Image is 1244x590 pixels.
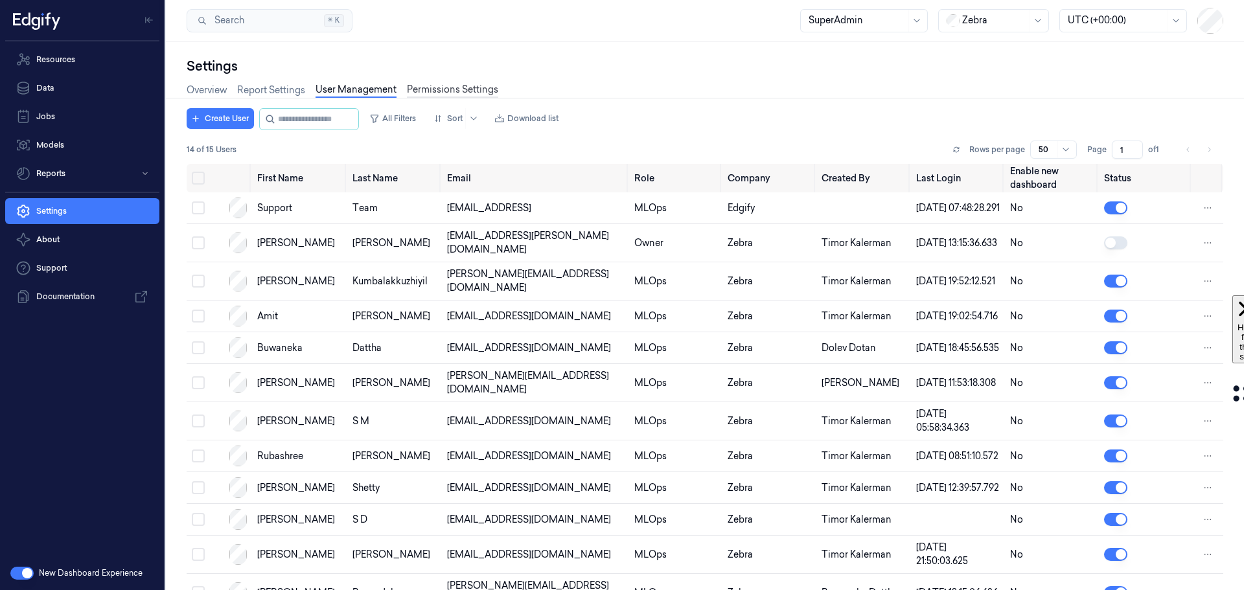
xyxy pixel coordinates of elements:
div: S M [352,414,437,428]
div: [EMAIL_ADDRESS][DOMAIN_NAME] [447,414,624,428]
div: [PERSON_NAME] [352,548,437,562]
th: Last Login [911,164,1005,192]
div: [PERSON_NAME][EMAIL_ADDRESS][DOMAIN_NAME] [447,369,624,396]
th: Company [722,164,816,192]
div: MLOps [634,414,717,428]
div: No [1010,310,1094,323]
th: Role [629,164,722,192]
div: Dattha [352,341,437,355]
div: Kumbalakkuzhiyil [352,275,437,288]
span: of 1 [1148,144,1169,155]
div: Support [257,201,342,215]
div: No [1010,341,1094,355]
div: Timor Kalerman [822,449,906,463]
div: [PERSON_NAME] [352,376,437,390]
div: No [1010,201,1094,215]
div: Zebra [728,481,811,495]
button: Select row [192,414,205,427]
div: [PERSON_NAME][EMAIL_ADDRESS][DOMAIN_NAME] [447,267,624,295]
div: [EMAIL_ADDRESS][DOMAIN_NAME] [447,481,624,495]
div: Zebra [728,275,811,288]
div: No [1010,513,1094,527]
div: [PERSON_NAME] [822,376,906,390]
button: Select row [192,513,205,526]
div: [PERSON_NAME] [352,310,437,323]
div: [DATE] 08:51:10.572 [916,449,1000,463]
div: Amit [257,310,342,323]
div: MLOps [634,275,717,288]
div: Team [352,201,437,215]
button: Select row [192,236,205,249]
th: Last Name [347,164,442,192]
div: [EMAIL_ADDRESS] [447,201,624,215]
a: Settings [5,198,159,224]
div: Edgify [728,201,811,215]
div: Timor Kalerman [822,414,906,428]
button: Create User [187,108,254,129]
div: Timor Kalerman [822,275,906,288]
div: MLOps [634,376,717,390]
div: No [1010,376,1094,390]
div: Zebra [728,310,811,323]
div: [EMAIL_ADDRESS][DOMAIN_NAME] [447,449,624,463]
div: No [1010,414,1094,428]
div: [PERSON_NAME] [352,236,437,250]
div: [PERSON_NAME] [257,236,342,250]
div: Owner [634,236,717,250]
div: Timor Kalerman [822,310,906,323]
a: Support [5,255,159,281]
div: [PERSON_NAME] [257,481,342,495]
a: Data [5,75,159,101]
span: Search [209,14,244,27]
p: Rows per page [969,144,1025,155]
button: Select row [192,201,205,214]
div: [PERSON_NAME] [257,548,342,562]
a: Report Settings [237,84,305,97]
button: Search⌘K [187,9,352,32]
span: 14 of 15 Users [187,144,236,155]
div: Timor Kalerman [822,548,906,562]
div: Zebra [728,449,811,463]
div: [EMAIL_ADDRESS][DOMAIN_NAME] [447,548,624,562]
button: Select row [192,449,205,462]
div: MLOps [634,201,717,215]
th: First Name [252,164,347,192]
div: Timor Kalerman [822,236,906,250]
th: Enable new dashboard [1005,164,1099,192]
div: [PERSON_NAME] [257,513,342,527]
a: Resources [5,47,159,73]
div: No [1010,236,1094,250]
div: [PERSON_NAME] [257,376,342,390]
div: Zebra [728,548,811,562]
button: Select row [192,481,205,494]
div: [PERSON_NAME] [257,414,342,428]
div: No [1010,449,1094,463]
div: MLOps [634,341,717,355]
div: [DATE] 11:53:18.308 [916,376,1000,390]
button: Select row [192,376,205,389]
div: MLOps [634,513,717,527]
div: MLOps [634,449,717,463]
div: No [1010,275,1094,288]
div: S D [352,513,437,527]
button: Select row [192,341,205,354]
div: No [1010,481,1094,495]
div: Settings [187,57,1223,75]
div: [DATE] 18:45:56.535 [916,341,1000,355]
div: Zebra [728,513,811,527]
button: Toggle Navigation [139,10,159,30]
div: [EMAIL_ADDRESS][PERSON_NAME][DOMAIN_NAME] [447,229,624,256]
div: Timor Kalerman [822,513,906,527]
th: Status [1099,164,1192,192]
div: [EMAIL_ADDRESS][DOMAIN_NAME] [447,310,624,323]
div: [DATE] 13:15:36.633 [916,236,1000,250]
div: MLOps [634,481,717,495]
div: Buwaneka [257,341,342,355]
button: Reports [5,161,159,187]
div: [PERSON_NAME] [257,275,342,288]
button: Select row [192,548,205,561]
div: [DATE] 07:48:28.291 [916,201,1000,215]
div: [DATE] 12:39:57.792 [916,481,1000,495]
th: Email [442,164,629,192]
button: Select row [192,310,205,323]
